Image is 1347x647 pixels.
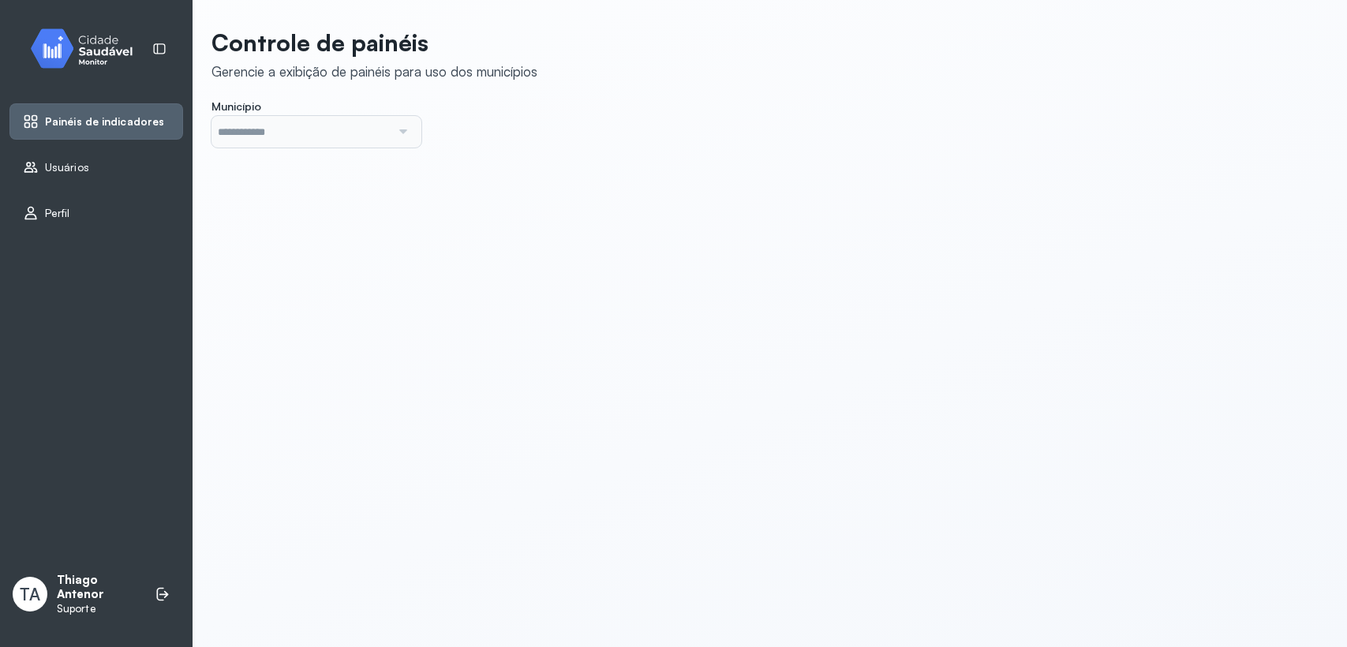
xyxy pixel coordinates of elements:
span: Perfil [45,207,70,220]
div: Gerencie a exibição de painéis para uso dos municípios [211,63,537,80]
p: Thiago Antenor [57,573,139,603]
span: TA [20,584,40,604]
span: Usuários [45,161,89,174]
p: Controle de painéis [211,28,537,57]
img: monitor.svg [17,25,159,72]
p: Suporte [57,602,139,615]
a: Usuários [23,159,170,175]
span: Município [211,99,261,114]
span: Painéis de indicadores [45,115,164,129]
a: Painéis de indicadores [23,114,170,129]
a: Perfil [23,205,170,221]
